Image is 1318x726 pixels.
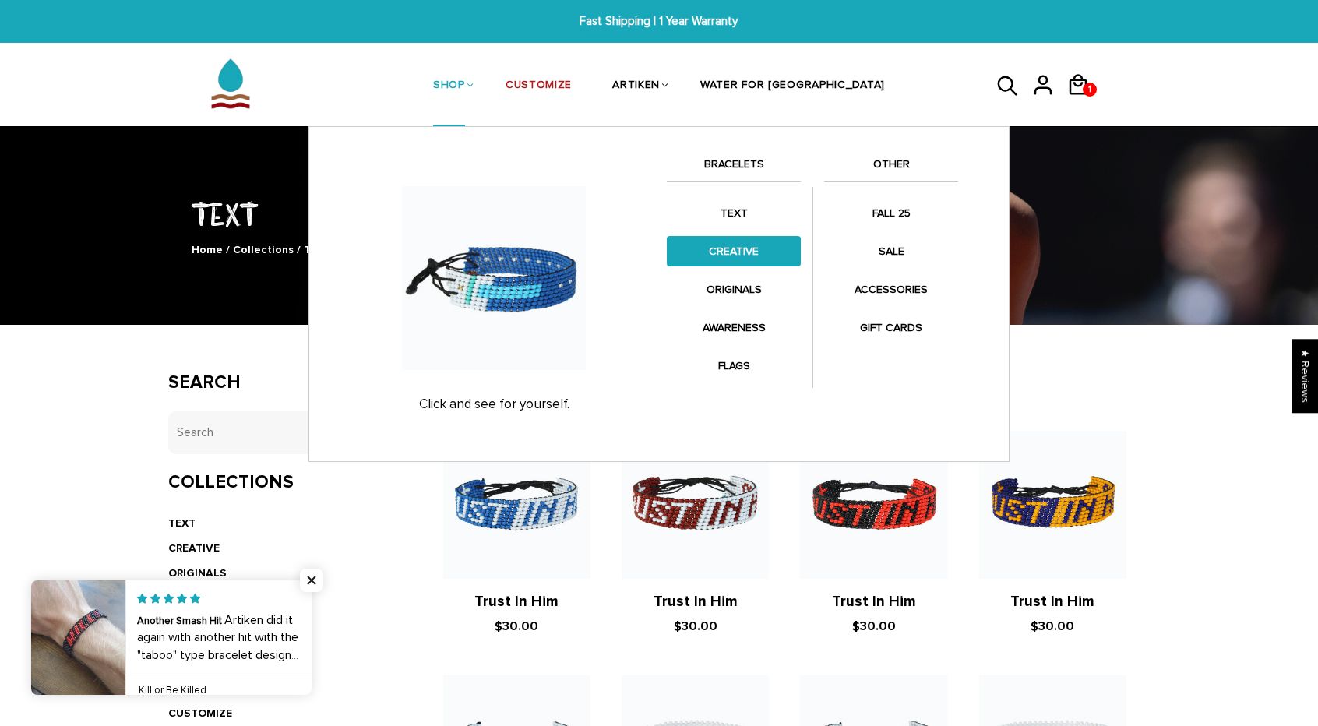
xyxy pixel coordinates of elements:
input: Search [168,411,396,454]
a: GIFT CARDS [824,312,958,343]
a: ARTIKEN [612,45,660,128]
span: $30.00 [495,619,538,634]
span: $30.00 [674,619,717,634]
span: $30.00 [1031,619,1074,634]
span: / [226,243,230,256]
a: CUSTOMIZE [506,45,572,128]
a: OTHER [824,155,958,181]
span: $30.00 [852,619,896,634]
a: WATER FOR [GEOGRAPHIC_DATA] [700,45,885,128]
span: TEXT [304,243,331,256]
a: FALL 25 [824,198,958,228]
a: ORIGINALS [667,274,801,305]
span: Fast Shipping | 1 Year Warranty [405,12,914,30]
a: Trust In Him [1010,593,1094,611]
a: Home [192,243,223,256]
span: 1 [1084,79,1095,100]
p: Click and see for yourself. [337,396,651,412]
a: Collections [233,243,294,256]
a: TEXT [168,516,196,530]
span: / [297,243,301,256]
a: Trust In Him [474,593,559,611]
h3: Search [168,372,396,394]
h3: Collections [168,471,396,494]
a: Trust In Him [832,593,916,611]
a: SHOP [433,45,465,128]
a: SALE [824,236,958,266]
a: CREATIVE [168,541,220,555]
span: Close popup widget [300,569,323,592]
a: CUSTOMIZE [168,707,232,720]
a: BRACELETS [667,155,801,181]
a: Trust In Him [654,593,738,611]
a: ACCESSORIES [824,274,958,305]
a: AWARENESS [667,312,801,343]
a: 1 [1066,101,1101,104]
div: Click to open Judge.me floating reviews tab [1292,339,1318,413]
h1: TEXT [168,192,1150,234]
a: TEXT [667,198,801,228]
a: ORIGINALS [168,566,227,580]
a: FLAGS [667,351,801,381]
a: CREATIVE [667,236,801,266]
